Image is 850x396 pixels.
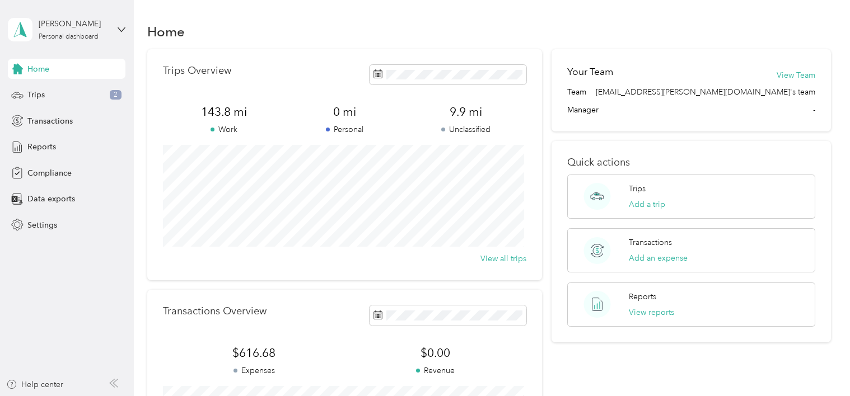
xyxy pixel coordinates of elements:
[629,307,674,318] button: View reports
[405,124,526,135] p: Unclassified
[629,237,672,248] p: Transactions
[110,90,122,100] span: 2
[163,124,284,135] p: Work
[629,252,688,264] button: Add an expense
[163,365,344,376] p: Expenses
[27,141,56,153] span: Reports
[163,65,231,77] p: Trips Overview
[345,365,526,376] p: Revenue
[567,86,586,98] span: Team
[27,89,45,101] span: Trips
[629,291,656,303] p: Reports
[567,104,599,116] span: Manager
[787,333,850,396] iframe: Everlance-gr Chat Button Frame
[405,104,526,120] span: 9.9 mi
[147,26,185,37] h1: Home
[27,63,49,75] span: Home
[567,157,815,168] p: Quick actions
[777,69,815,81] button: View Team
[345,345,526,361] span: $0.00
[27,219,57,231] span: Settings
[163,305,267,317] p: Transactions Overview
[27,193,75,205] span: Data exports
[39,18,109,30] div: [PERSON_NAME]
[6,379,63,390] button: Help center
[39,34,99,40] div: Personal dashboard
[813,104,815,116] span: -
[163,104,284,120] span: 143.8 mi
[480,253,526,265] button: View all trips
[567,65,613,79] h2: Your Team
[284,104,405,120] span: 0 mi
[629,183,646,195] p: Trips
[596,86,815,98] span: [EMAIL_ADDRESS][PERSON_NAME][DOMAIN_NAME]'s team
[284,124,405,135] p: Personal
[629,199,665,210] button: Add a trip
[163,345,344,361] span: $616.68
[27,167,72,179] span: Compliance
[27,115,73,127] span: Transactions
